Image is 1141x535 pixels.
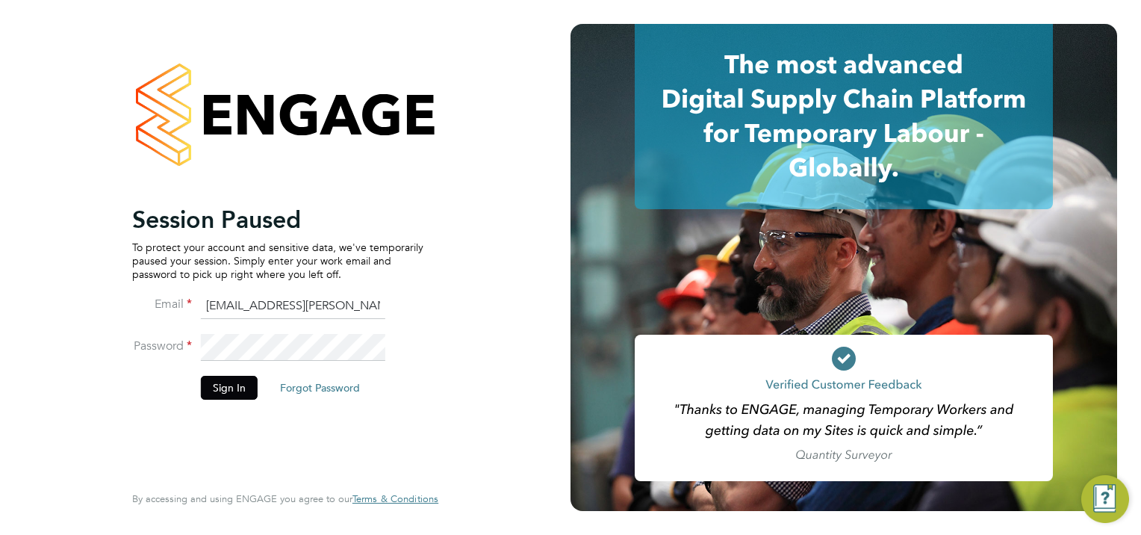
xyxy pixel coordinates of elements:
[132,492,438,505] span: By accessing and using ENGAGE you agree to our
[268,376,372,400] button: Forgot Password
[132,297,192,312] label: Email
[132,241,423,282] p: To protect your account and sensitive data, we've temporarily paused your session. Simply enter y...
[201,293,385,320] input: Enter your work email...
[352,492,438,505] span: Terms & Conditions
[132,205,423,235] h2: Session Paused
[352,493,438,505] a: Terms & Conditions
[132,338,192,354] label: Password
[201,376,258,400] button: Sign In
[1081,475,1129,523] button: Engage Resource Center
